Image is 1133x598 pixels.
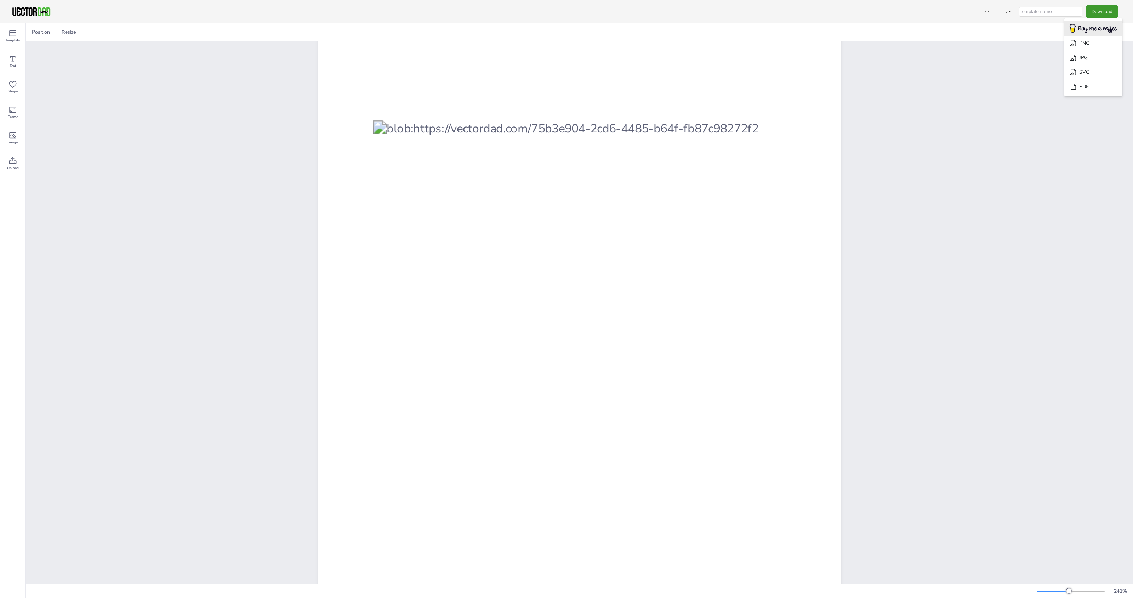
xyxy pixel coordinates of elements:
button: Resize [59,27,79,38]
span: Text [10,63,16,69]
div: 241 % [1112,588,1129,594]
img: VectorDad-1.png [11,6,51,17]
img: buymecoffee.png [1065,22,1122,35]
li: SVG [1064,65,1122,79]
span: Image [8,140,18,145]
input: template name [1019,7,1082,17]
span: Shape [8,89,18,94]
li: PDF [1064,79,1122,94]
span: Upload [7,165,19,171]
ul: Download [1064,18,1122,97]
span: Position [30,29,51,35]
span: Frame [8,114,18,120]
li: JPG [1064,50,1122,65]
span: Template [5,38,20,43]
button: Download [1086,5,1118,18]
li: PNG [1064,36,1122,50]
